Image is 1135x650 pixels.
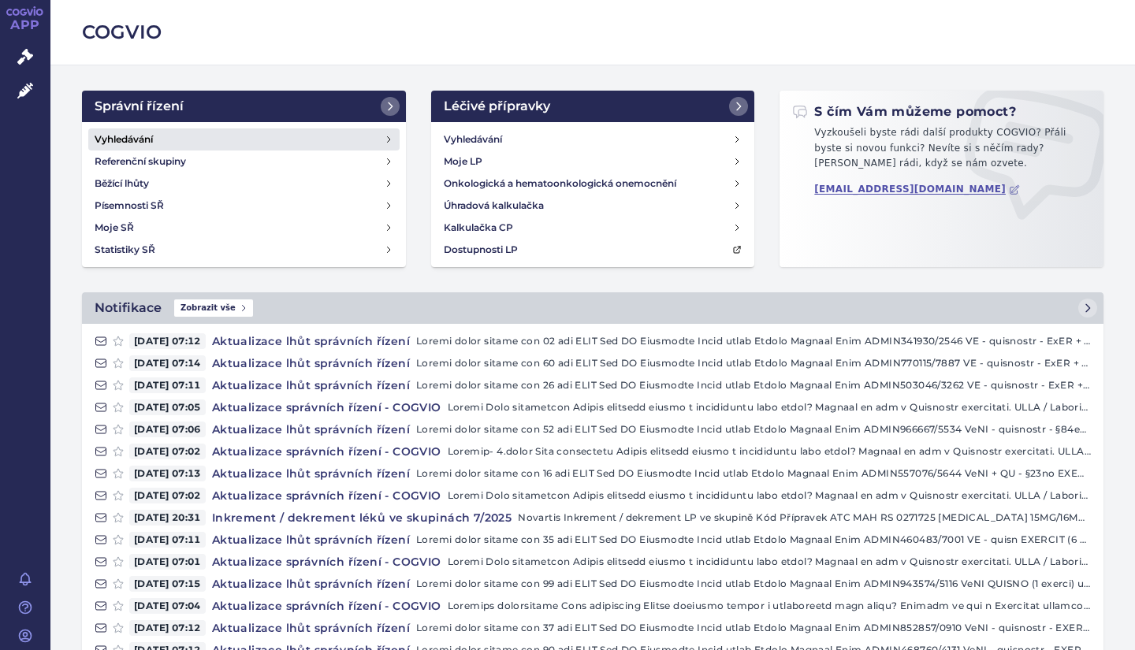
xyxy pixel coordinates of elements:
[88,128,400,150] a: Vyhledávání
[444,220,513,236] h4: Kalkulačka CP
[444,97,550,116] h2: Léčivé přípravky
[174,299,253,317] span: Zobrazit vše
[95,176,149,191] h4: Běžící lhůty
[814,184,1020,195] a: [EMAIL_ADDRESS][DOMAIN_NAME]
[206,488,448,503] h4: Aktualizace správních řízení - COGVIO
[129,399,206,415] span: [DATE] 07:05
[129,355,206,371] span: [DATE] 07:14
[416,377,1091,393] p: Loremi dolor sitame con 26 adi ELIT Sed DO Eiusmodte Incid utlab Etdolo Magnaal Enim ADMIN503046/...
[444,132,502,147] h4: Vyhledávání
[416,355,1091,371] p: Loremi dolor sitame con 60 adi ELIT Sed DO Eiusmodte Incid utlab Etdolo Magnaal Enim ADMIN770115/...
[88,173,400,195] a: Běžící lhůty
[416,620,1091,636] p: Loremi dolor sitame con 37 adi ELIT Sed DO Eiusmodte Incid utlab Etdolo Magnaal Enim ADMIN852857/...
[206,620,416,636] h4: Aktualizace lhůt správních řízení
[448,488,1091,503] p: Loremi Dolo sitametcon Adipis elitsedd eiusmo t incididuntu labo etdol? Magnaal en adm v Quisnost...
[437,239,749,261] a: Dostupnosti LP
[95,97,184,116] h2: Správní řízení
[206,422,416,437] h4: Aktualizace lhůt správních řízení
[129,466,206,481] span: [DATE] 07:13
[448,399,1091,415] p: Loremi Dolo sitametcon Adipis elitsedd eiusmo t incididuntu labo etdol? Magnaal en adm v Quisnost...
[416,422,1091,437] p: Loremi dolor sitame con 52 adi ELIT Sed DO Eiusmodte Incid utlab Etdolo Magnaal Enim ADMIN966667/...
[206,598,448,614] h4: Aktualizace správních řízení - COGVIO
[95,299,162,318] h2: Notifikace
[792,125,1091,178] p: Vyzkoušeli byste rádi další produkty COGVIO? Přáli byste si novou funkci? Nevíte si s něčím rady?...
[95,154,186,169] h4: Referenční skupiny
[444,242,518,258] h4: Dostupnosti LP
[206,377,416,393] h4: Aktualizace lhůt správních řízení
[448,444,1091,459] p: Loremip- 4.dolor Sita consectetu Adipis elitsedd eiusmo t incididuntu labo etdol? Magnaal en adm ...
[206,444,448,459] h4: Aktualizace správních řízení - COGVIO
[416,576,1091,592] p: Loremi dolor sitame con 99 adi ELIT Sed DO Eiusmodte Incid utlab Etdolo Magnaal Enim ADMIN943574/...
[129,333,206,349] span: [DATE] 07:12
[129,377,206,393] span: [DATE] 07:11
[431,91,755,122] a: Léčivé přípravky
[88,150,400,173] a: Referenční skupiny
[129,444,206,459] span: [DATE] 07:02
[437,173,749,195] a: Onkologická a hematoonkologická onemocnění
[95,220,134,236] h4: Moje SŘ
[206,554,448,570] h4: Aktualizace správních řízení - COGVIO
[206,399,448,415] h4: Aktualizace správních řízení - COGVIO
[206,466,416,481] h4: Aktualizace lhůt správních řízení
[437,195,749,217] a: Úhradová kalkulačka
[129,554,206,570] span: [DATE] 07:01
[437,217,749,239] a: Kalkulačka CP
[129,620,206,636] span: [DATE] 07:12
[416,466,1091,481] p: Loremi dolor sitame con 16 adi ELIT Sed DO Eiusmodte Incid utlab Etdolo Magnaal Enim ADMIN557076/...
[206,355,416,371] h4: Aktualizace lhůt správních řízení
[82,292,1103,324] a: NotifikaceZobrazit vše
[88,217,400,239] a: Moje SŘ
[437,128,749,150] a: Vyhledávání
[416,333,1091,349] p: Loremi dolor sitame con 02 adi ELIT Sed DO Eiusmodte Incid utlab Etdolo Magnaal Enim ADMIN341930/...
[129,422,206,437] span: [DATE] 07:06
[129,598,206,614] span: [DATE] 07:04
[129,532,206,548] span: [DATE] 07:11
[444,154,482,169] h4: Moje LP
[416,532,1091,548] p: Loremi dolor sitame con 35 adi ELIT Sed DO Eiusmodte Incid utlab Etdolo Magnaal Enim ADMIN460483/...
[444,198,544,214] h4: Úhradová kalkulačka
[206,333,416,349] h4: Aktualizace lhůt správních řízení
[129,510,206,526] span: [DATE] 20:31
[82,19,1103,46] h2: COGVIO
[437,150,749,173] a: Moje LP
[95,242,155,258] h4: Statistiky SŘ
[82,91,406,122] a: Správní řízení
[518,510,1091,526] p: Novartis Inkrement / dekrement LP ve skupině Kód Přípravek ATC MAH RS 0271725 [MEDICAL_DATA] 15MG...
[206,532,416,548] h4: Aktualizace lhůt správních řízení
[95,198,164,214] h4: Písemnosti SŘ
[95,132,153,147] h4: Vyhledávání
[129,576,206,592] span: [DATE] 07:15
[206,510,518,526] h4: Inkrement / dekrement léků ve skupinách 7/2025
[206,576,416,592] h4: Aktualizace lhůt správních řízení
[88,239,400,261] a: Statistiky SŘ
[792,103,1016,121] h2: S čím Vám můžeme pomoct?
[129,488,206,503] span: [DATE] 07:02
[88,195,400,217] a: Písemnosti SŘ
[448,554,1091,570] p: Loremi Dolo sitametcon Adipis elitsedd eiusmo t incididuntu labo etdol? Magnaal en adm v Quisnost...
[444,176,676,191] h4: Onkologická a hematoonkologická onemocnění
[448,598,1091,614] p: Loremips dolorsitame Cons adipiscing Elitse doeiusmo tempor i utlaboreetd magn aliqu? Enimadm ve ...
